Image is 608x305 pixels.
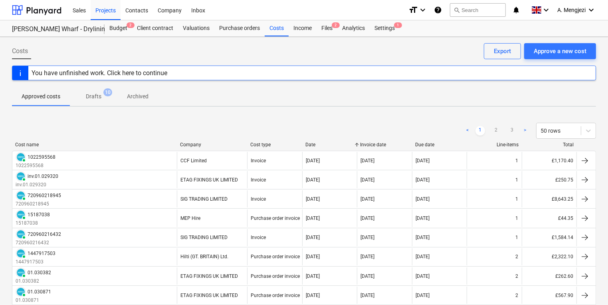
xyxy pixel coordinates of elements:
div: [DATE] [306,254,320,259]
div: Cost name [15,142,174,148]
div: Line-items [470,142,519,148]
div: 2 [516,273,519,279]
div: SIG TRADING LIMITED [180,196,228,202]
button: Approve a new cost [524,43,596,59]
button: Search [450,3,506,17]
p: 01.030382 [16,278,51,285]
div: Settings [370,20,400,36]
button: Export [484,43,521,59]
div: Company [180,142,244,148]
div: CCF Limited [180,158,207,163]
div: [DATE] [306,196,320,202]
div: [DATE] [360,235,374,240]
div: [DATE] [416,158,430,163]
p: 01.030871 [16,297,51,304]
span: 10 [103,88,112,96]
div: Files [317,20,337,36]
div: [DATE] [360,254,374,259]
div: £44.35 [522,209,576,227]
img: xero.svg [17,153,25,161]
div: ETAG FIXINGS UK LIMITED [180,273,238,279]
div: [DATE] [416,196,430,202]
div: 1 [516,196,519,202]
div: Hilti (GT. BRITAIN) Ltd. [180,254,228,259]
div: £2,322.10 [522,248,576,265]
a: Valuations [178,20,214,36]
div: [DATE] [416,254,430,259]
a: Client contract [132,20,178,36]
img: xero.svg [17,249,25,257]
div: [DATE] [306,273,320,279]
div: Purchase order invoice [251,273,300,279]
div: £567.90 [522,287,576,304]
span: 1 [394,22,402,28]
div: Invoice has been synced with Xero and its status is currently PAID [16,267,26,278]
div: inv.01.029320 [28,173,58,179]
div: SIG TRADING LIMITED [180,235,228,240]
img: xero.svg [17,191,25,199]
div: 720960216432 [28,231,61,237]
a: Income [289,20,317,36]
a: Page 3 [507,126,517,136]
div: 1022595568 [28,154,55,160]
div: Invoice has been synced with Xero and its status is currently PAID [16,152,26,162]
div: 2 [516,293,519,298]
div: Invoice has been synced with Xero and its status is currently PAID [16,287,26,297]
p: inv.01.029320 [16,181,58,188]
div: £1,170.40 [522,152,576,169]
div: Cost type [250,142,299,148]
div: Approve a new cost [534,46,586,56]
i: format_size [408,5,418,15]
div: Invoice [251,177,266,183]
div: [DATE] [306,158,320,163]
a: Settings1 [370,20,400,36]
p: 1447917503 [16,259,55,265]
div: Invoice has been synced with Xero and its status is currently PAID [16,171,26,181]
div: 1 [516,235,519,240]
div: 1 [516,177,519,183]
a: Analytics [337,20,370,36]
div: [DATE] [306,177,320,183]
div: [DATE] [306,293,320,298]
div: [DATE] [360,196,374,202]
div: 15187038 [28,212,50,217]
div: Export [494,46,511,56]
img: xero.svg [17,269,25,277]
div: [DATE] [360,158,374,163]
div: [PERSON_NAME] Wharf - Drylining [12,25,95,34]
div: Chat Widget [568,267,608,305]
div: ETAG FIXINGS UK LIMITED [180,177,238,183]
div: Purchase order invoice [251,215,300,221]
div: £1,584.14 [522,229,576,246]
p: 720960218945 [16,201,61,207]
div: Invoice [251,158,266,163]
div: 01.030382 [28,270,51,275]
div: Invoice has been synced with Xero and its status is currently PAID [16,209,26,220]
span: 2 [332,22,340,28]
div: [DATE] [360,293,374,298]
i: keyboard_arrow_down [586,5,596,15]
div: 1447917503 [28,251,55,256]
div: 2 [516,254,519,259]
div: [DATE] [416,215,430,221]
img: xero.svg [17,288,25,296]
div: 01.030871 [28,289,51,295]
div: £8,643.25 [522,190,576,207]
div: Invoice [251,196,266,202]
p: Drafts [86,92,101,101]
div: Invoice date [360,142,409,148]
a: Costs [265,20,289,36]
div: Date [305,142,354,148]
div: [DATE] [306,215,320,221]
p: 720960216432 [16,239,61,246]
div: Invoice [251,235,266,240]
div: 1 [516,158,519,163]
div: [DATE] [360,273,374,279]
div: Invoice has been synced with Xero and its status is currently PAID [16,248,26,259]
div: [DATE] [306,235,320,240]
div: ETAG FIXINGS UK LIMITED [180,293,238,298]
i: keyboard_arrow_down [418,5,428,15]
